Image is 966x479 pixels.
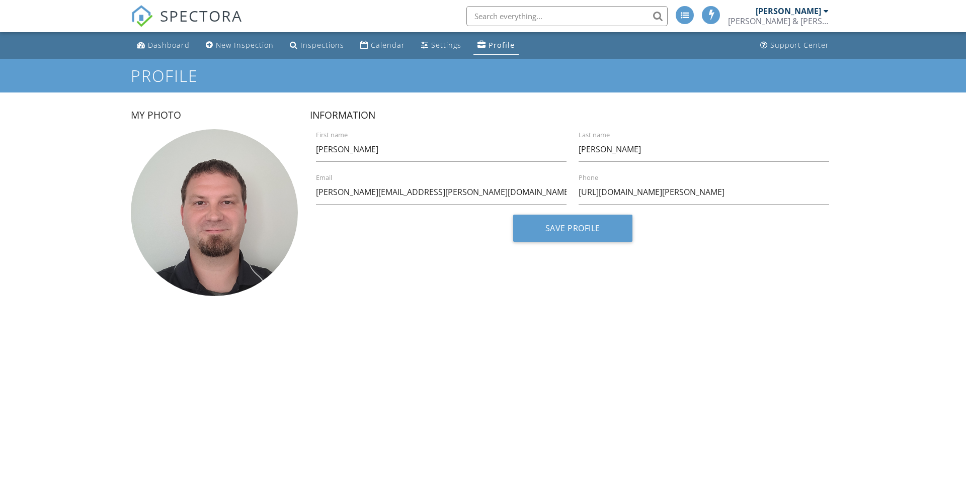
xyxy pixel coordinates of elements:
[579,131,841,140] label: Last name
[131,5,153,27] img: The Best Home Inspection Software - Spectora
[579,173,841,182] label: Phone
[316,131,579,140] label: First name
[466,6,668,26] input: Search everything...
[371,40,405,50] div: Calendar
[489,40,515,50] div: Profile
[756,36,833,55] a: Support Center
[770,40,829,50] div: Support Center
[431,40,461,50] div: Settings
[202,36,278,55] a: New Inspection
[300,40,344,50] div: Inspections
[216,40,274,50] div: New Inspection
[473,36,519,55] a: Profile
[160,5,243,26] span: SPECTORA
[148,40,190,50] div: Dashboard
[310,109,835,122] h4: Information
[133,36,194,55] a: Dashboard
[131,67,835,84] h1: Profile
[513,215,632,242] button: Save Profile
[756,6,821,16] div: [PERSON_NAME]
[131,14,243,35] a: SPECTORA
[417,36,465,55] a: Settings
[286,36,348,55] a: Inspections
[728,16,829,26] div: Bryan & Bryan Inspections
[356,36,409,55] a: Calendar
[131,109,298,122] h4: My Photo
